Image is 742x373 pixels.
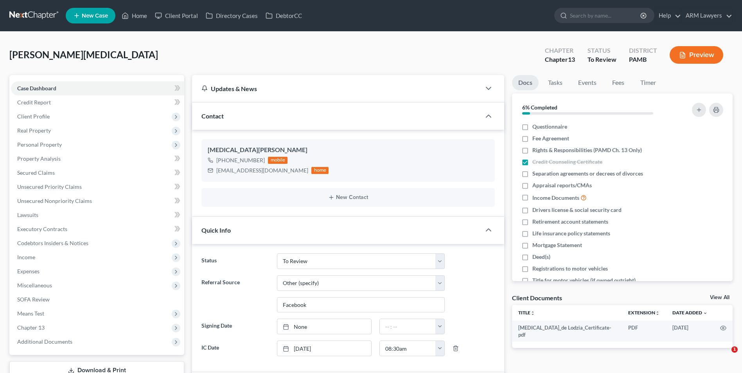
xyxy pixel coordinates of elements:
[17,197,92,204] span: Unsecured Nonpriority Claims
[512,294,562,302] div: Client Documents
[17,282,52,289] span: Miscellaneous
[277,298,444,312] input: Other Referral Source
[277,341,371,356] a: [DATE]
[151,9,202,23] a: Client Portal
[518,310,535,316] a: Titleunfold_more
[670,46,723,64] button: Preview
[262,9,306,23] a: DebtorCC
[198,341,273,356] label: IC Date
[380,319,436,334] input: -- : --
[17,113,50,120] span: Client Profile
[17,296,50,303] span: SOFA Review
[568,56,575,63] span: 13
[532,158,602,166] span: Credit Counseling Certificate
[532,123,567,131] span: Questionnaire
[715,346,734,365] iframe: Intercom live chat
[512,75,539,90] a: Docs
[532,146,642,154] span: Rights & Responsibilities (PAMD Ch. 13 Only)
[216,156,265,164] div: [PHONE_NUMBER]
[11,180,184,194] a: Unsecured Priority Claims
[202,9,262,23] a: Directory Cases
[17,240,88,246] span: Codebtors Insiders & Notices
[532,206,622,214] span: Drivers license & social security card
[570,8,641,23] input: Search by name...
[268,157,287,164] div: mobile
[666,321,714,342] td: [DATE]
[17,226,67,232] span: Executory Contracts
[522,104,557,111] strong: 6% Completed
[587,46,616,55] div: Status
[11,95,184,109] a: Credit Report
[17,254,35,260] span: Income
[629,46,657,55] div: District
[622,321,666,342] td: PDF
[545,46,575,55] div: Chapter
[655,9,681,23] a: Help
[532,230,610,237] span: Life insurance policy statements
[545,55,575,64] div: Chapter
[11,194,184,208] a: Unsecured Nonpriority Claims
[532,276,636,284] span: Title for motor vehicles (if owned outright)
[532,134,569,142] span: Fee Agreement
[532,241,582,249] span: Mortgage Statement
[655,311,660,316] i: unfold_more
[542,75,569,90] a: Tasks
[634,75,662,90] a: Timer
[208,194,489,201] button: New Contact
[532,218,608,226] span: Retirement account statements
[606,75,631,90] a: Fees
[17,338,72,345] span: Additional Documents
[11,152,184,166] a: Property Analysis
[17,127,51,134] span: Real Property
[731,346,738,353] span: 1
[82,13,108,19] span: New Case
[512,321,622,342] td: [MEDICAL_DATA]_de Lodzia_Certificate-pdf
[311,167,329,174] div: home
[216,167,308,174] div: [EMAIL_ADDRESS][DOMAIN_NAME]
[11,292,184,307] a: SOFA Review
[380,341,436,356] input: -- : --
[17,183,82,190] span: Unsecured Priority Claims
[532,194,579,202] span: Income Documents
[629,55,657,64] div: PAMB
[201,84,471,93] div: Updates & News
[118,9,151,23] a: Home
[17,310,44,317] span: Means Test
[17,155,61,162] span: Property Analysis
[201,226,231,234] span: Quick Info
[682,9,732,23] a: ARM Lawyers
[198,275,273,313] label: Referral Source
[17,85,56,91] span: Case Dashboard
[208,145,489,155] div: [MEDICAL_DATA][PERSON_NAME]
[198,253,273,269] label: Status
[17,99,51,106] span: Credit Report
[17,324,45,331] span: Chapter 13
[532,170,643,178] span: Separation agreements or decrees of divorces
[11,81,184,95] a: Case Dashboard
[710,295,729,300] a: View All
[201,112,224,120] span: Contact
[572,75,603,90] a: Events
[532,265,608,273] span: Registrations to motor vehicles
[17,169,55,176] span: Secured Claims
[532,181,592,189] span: Appraisal reports/CMAs
[198,319,273,334] label: Signing Date
[17,212,38,218] span: Lawsuits
[628,310,660,316] a: Extensionunfold_more
[532,253,550,261] span: Deed(s)
[530,311,535,316] i: unfold_more
[17,141,62,148] span: Personal Property
[17,268,40,274] span: Expenses
[587,55,616,64] div: To Review
[11,222,184,236] a: Executory Contracts
[11,208,184,222] a: Lawsuits
[672,310,708,316] a: Date Added expand_more
[11,166,184,180] a: Secured Claims
[9,49,158,60] span: [PERSON_NAME][MEDICAL_DATA]
[703,311,708,316] i: expand_more
[277,319,371,334] a: None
